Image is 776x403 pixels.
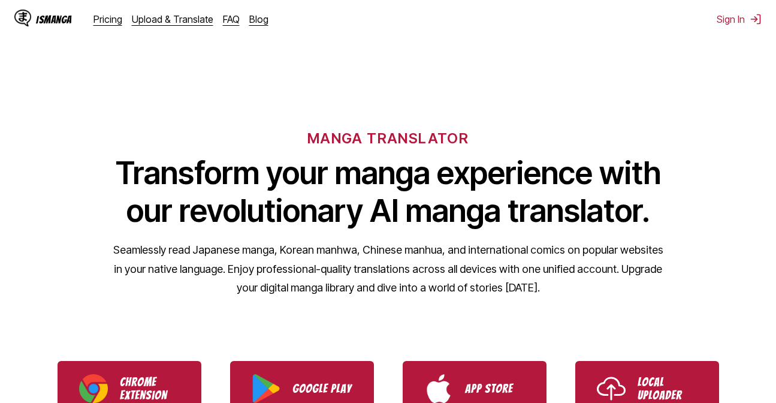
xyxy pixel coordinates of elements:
img: App Store logo [424,374,453,403]
a: FAQ [223,13,240,25]
img: Sign out [750,13,762,25]
img: IsManga Logo [14,10,31,26]
img: Google Play logo [252,374,280,403]
p: Seamlessly read Japanese manga, Korean manhwa, Chinese manhua, and international comics on popula... [113,240,664,297]
a: Upload & Translate [132,13,213,25]
p: Local Uploader [638,375,698,402]
p: Google Play [292,382,352,395]
a: Pricing [93,13,122,25]
button: Sign In [717,13,762,25]
div: IsManga [36,14,72,25]
h1: Transform your manga experience with our revolutionary AI manga translator. [113,154,664,230]
a: Blog [249,13,268,25]
p: Chrome Extension [120,375,180,402]
img: Chrome logo [79,374,108,403]
img: Upload icon [597,374,626,403]
a: IsManga LogoIsManga [14,10,93,29]
h6: MANGA TRANSLATOR [307,130,469,147]
p: App Store [465,382,525,395]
